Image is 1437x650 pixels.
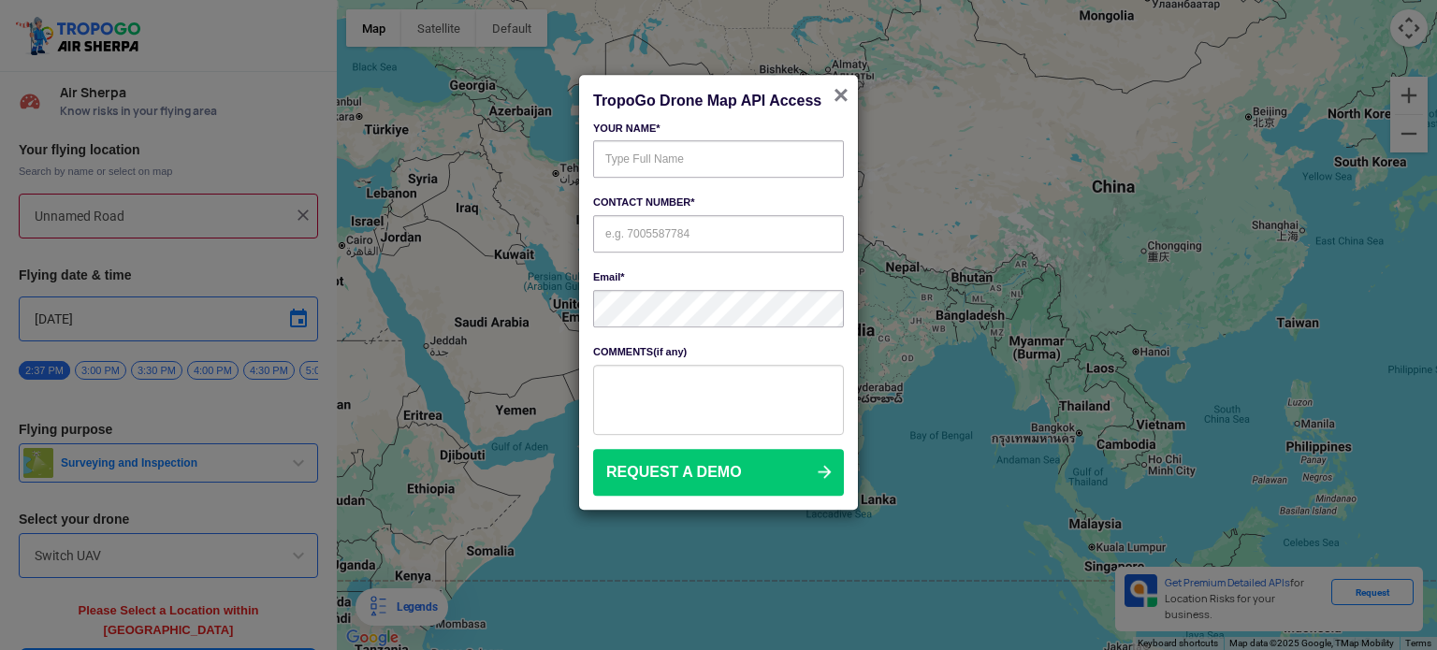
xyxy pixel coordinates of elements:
h5: TropoGo Drone Map API Access [593,94,839,108]
label: COMMENTS(if any) [593,345,844,360]
button: Close [834,82,849,108]
label: YOUR NAME* [593,122,844,137]
span: × [834,80,849,109]
label: Email* [593,270,844,285]
button: REQUEST A DEMO [593,449,844,497]
input: e.g. 7005587784 [593,215,844,253]
input: Type Full Name [593,141,844,179]
label: CONTACT NUMBER* [593,196,844,211]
